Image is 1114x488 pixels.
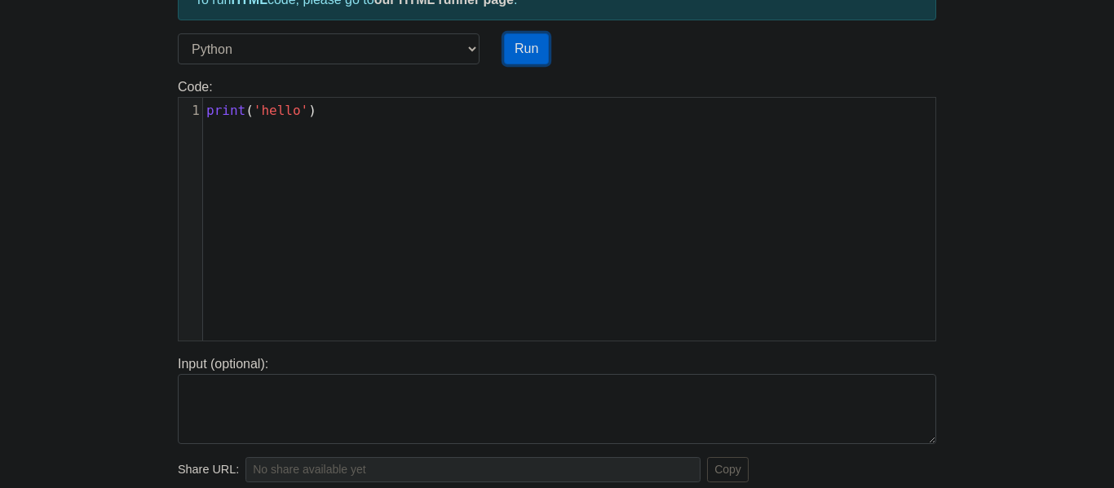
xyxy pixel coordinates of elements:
span: ( ) [206,103,316,118]
input: No share available yet [245,457,701,482]
button: Run [504,33,549,64]
div: 1 [179,101,202,121]
div: Input (optional): [166,354,948,444]
button: Copy [707,457,749,482]
span: 'hello' [254,103,308,118]
span: Share URL: [178,461,239,479]
span: print [206,103,245,118]
div: Code: [166,77,948,341]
